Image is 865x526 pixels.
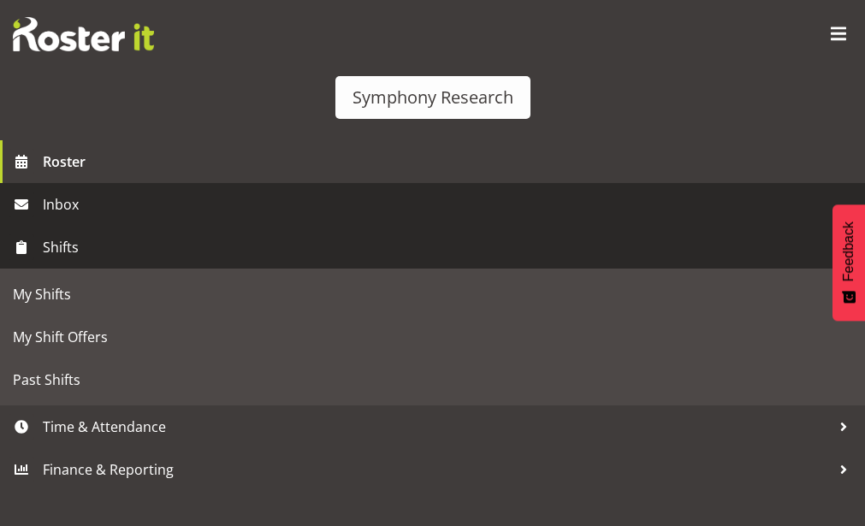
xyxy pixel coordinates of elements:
[43,234,831,260] span: Shifts
[4,273,861,316] a: My Shifts
[43,192,856,217] span: Inbox
[13,281,852,307] span: My Shifts
[841,222,856,281] span: Feedback
[4,358,861,401] a: Past Shifts
[43,457,831,482] span: Finance & Reporting
[13,367,852,393] span: Past Shifts
[13,17,154,51] img: Rosterit website logo
[832,204,865,321] button: Feedback - Show survey
[43,414,831,440] span: Time & Attendance
[13,324,852,350] span: My Shift Offers
[353,85,513,110] div: Symphony Research
[4,316,861,358] a: My Shift Offers
[43,149,856,174] span: Roster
